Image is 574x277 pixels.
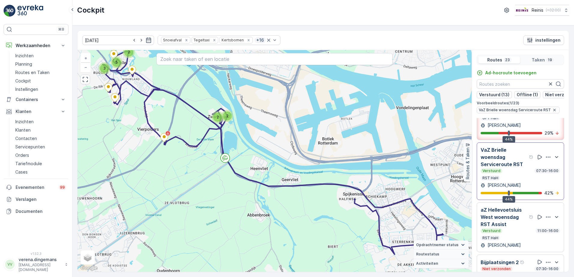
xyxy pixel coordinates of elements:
p: verena.dingemans [19,257,62,263]
p: Verslagen [16,196,66,202]
p: Inzichten [15,119,34,125]
span: 3 [103,66,106,70]
div: 3 [98,62,110,74]
p: 42 % [544,190,554,196]
p: 23 [505,58,510,62]
a: Orders [13,151,68,159]
div: 44% [503,136,515,143]
summary: Routestatus [414,250,469,259]
span: Opdrachtnemer status [416,243,458,247]
button: VVverena.dingemans[EMAIL_ADDRESS][DOMAIN_NAME] [4,257,68,272]
p: RST HaH [482,176,499,180]
img: logo_light-DOdMpM7g.png [17,5,43,17]
p: Routes [487,57,502,63]
div: Tegeltaxi [192,37,210,43]
p: Verstuurd (13) [479,92,509,98]
span: + [84,55,87,61]
div: 2 [221,110,233,122]
button: instellingen [523,35,564,45]
p: Instellingen [15,86,38,92]
a: Documenten [4,205,68,217]
p: Cases [15,169,28,175]
button: Containers [4,94,68,106]
summary: Activiteiten [414,259,469,268]
a: Layers [81,251,94,264]
a: Cases [13,168,68,176]
p: + 16 [256,37,264,43]
div: 2 [123,46,135,58]
div: Kertsbomen [220,37,245,43]
a: Ad-hocroute toevoegen [477,70,536,76]
div: Snoeiafval [161,37,183,43]
span: VaZ Brielle woensdag Serviceroute RST [479,108,551,112]
p: Offline (1) [517,92,538,98]
span: v 1.52.3 [4,252,68,255]
img: Google [79,264,99,272]
div: help tooltippictogram [520,260,525,265]
div: Remove Snoeiafval [183,38,190,43]
p: Tariefmodule [15,161,42,167]
p: Niet verzonden [482,267,511,271]
a: Tariefmodule [13,159,68,168]
input: dd/mm/yyyy [82,35,154,45]
p: Taken [532,57,545,63]
button: Verstuurd (13) [477,91,512,98]
p: 07:30-16:00 [536,267,559,271]
p: Servicepunten [15,144,45,150]
p: 07:30-16:00 [536,168,559,173]
p: [EMAIL_ADDRESS][DOMAIN_NAME] [19,263,62,272]
button: Klanten [4,106,68,118]
p: 11:00-16:00 [537,228,559,233]
p: instellingen [535,37,560,43]
p: Klanten [16,109,56,115]
p: [PERSON_NAME] [486,122,521,128]
input: Routes zoeken [477,79,564,89]
p: Voorbeeldroutes ( 1 / 23 ) [477,101,564,106]
div: 44% [503,196,515,203]
p: VaZ Brielle woensdag Serviceroute RST [481,146,528,168]
a: Inzichten [13,52,68,60]
a: Routes en Taken [13,68,68,77]
span: 2 [226,114,228,118]
p: Reinis [532,7,543,13]
div: help tooltippictogram [529,155,534,159]
img: Reinis-Logo-Vrijstaand_Tekengebied-1-copy2_aBO4n7j.png [515,7,529,13]
p: Bijplaatsingen 2 [481,259,519,266]
input: Zoek naar taken of een locatie [156,53,393,65]
div: 5 [110,56,122,68]
img: logo [4,5,16,17]
p: Routes & Taken [465,147,471,179]
span: − [84,64,87,70]
p: Evenementen [16,184,55,190]
p: 29 % [545,130,554,136]
p: 19 [547,58,553,62]
span: 2 [217,115,219,119]
summary: Opdrachtnemer status [414,240,469,250]
span: 2 [128,50,130,54]
button: Werkzaamheden [4,40,68,52]
div: help tooltippictogram [529,215,534,219]
p: Contacten [15,136,37,141]
div: 2 [212,111,224,123]
p: Cockpit [77,5,104,15]
p: RST HaH [482,236,499,240]
div: VV [5,260,15,269]
a: Klanten [13,126,68,134]
a: Verslagen [4,193,68,205]
a: Dit gebied openen in Google Maps (er wordt een nieuw venster geopend) [79,264,99,272]
p: Planning [15,61,32,67]
p: Werkzaamheden [16,43,56,49]
div: Remove Tegeltaxi [211,38,218,43]
p: [PERSON_NAME] [486,242,521,248]
a: Servicepunten [13,143,68,151]
span: 5 [116,60,118,64]
a: In zoomen [81,54,90,63]
a: Evenementen99 [4,181,68,193]
p: Verstuurd [482,228,501,233]
p: Klanten [15,127,31,133]
p: [PERSON_NAME] [486,182,521,188]
p: Containers [16,97,56,103]
p: Verstuurd [482,168,501,173]
div: Remove Kertsbomen [245,38,252,43]
p: ⌘B [58,27,64,32]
